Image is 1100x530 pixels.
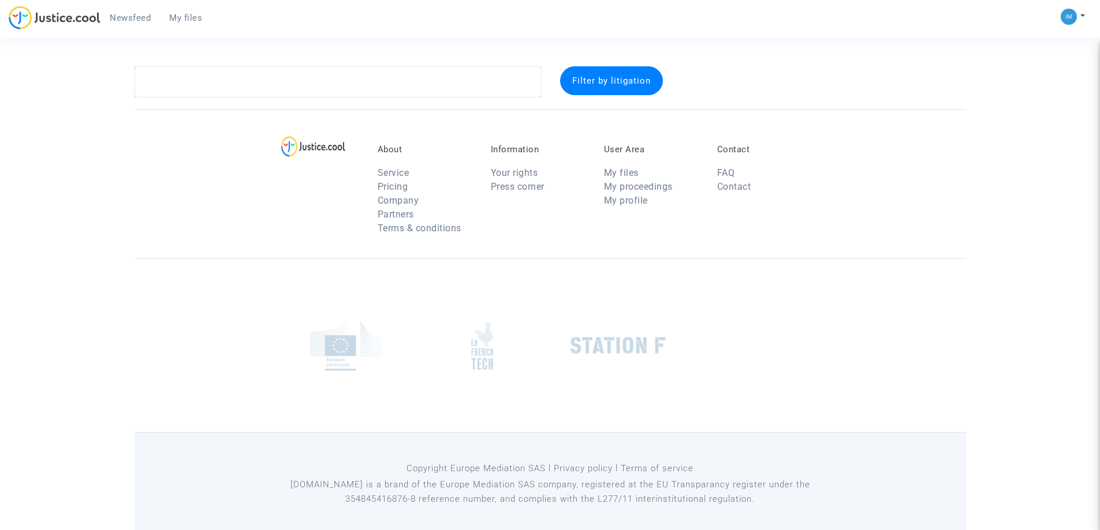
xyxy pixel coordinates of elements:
img: french_tech.png [471,321,493,370]
p: Contact [717,144,813,155]
span: Newsfeed [110,13,151,23]
p: Copyright Europe Mediation SAS l Privacy policy l Terms of service [287,461,813,476]
a: Service [378,167,409,178]
a: Company [378,195,419,206]
p: [DOMAIN_NAME] is a brand of the Europe Mediation SAS company, registered at the EU Transparancy r... [287,478,813,506]
a: Pricing [378,181,408,192]
span: Filter by litigation [572,76,651,86]
span: My files [169,13,202,23]
p: About [378,144,473,155]
a: Newsfeed [100,9,160,27]
a: My files [160,9,211,27]
img: jc-logo.svg [9,6,100,29]
p: Information [491,144,587,155]
img: stationf.png [570,337,666,354]
p: User Area [604,144,700,155]
a: My profile [604,195,648,206]
a: Terms & conditions [378,223,461,234]
img: logo-lg.svg [281,136,345,157]
a: My files [604,167,639,178]
img: a105443982b9e25553e3eed4c9f672e7 [1061,9,1077,25]
a: Partners [378,209,414,220]
a: Contact [717,181,751,192]
a: Your rights [491,167,538,178]
a: My proceedings [604,181,673,192]
img: europe_commision.png [310,321,382,371]
a: Press corner [491,181,545,192]
a: FAQ [717,167,735,178]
